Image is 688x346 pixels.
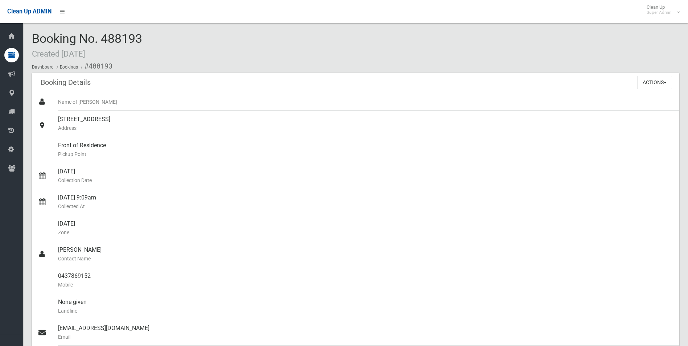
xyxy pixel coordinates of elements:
small: Created [DATE] [32,49,85,58]
small: Super Admin [647,10,672,15]
a: Dashboard [32,65,54,70]
small: Zone [58,228,673,237]
button: Actions [637,76,672,89]
div: [PERSON_NAME] [58,241,673,267]
li: #488193 [79,59,112,73]
div: 0437869152 [58,267,673,293]
div: [DATE] [58,215,673,241]
div: Front of Residence [58,137,673,163]
small: Pickup Point [58,150,673,158]
small: Collected At [58,202,673,211]
small: Address [58,124,673,132]
small: Contact Name [58,254,673,263]
small: Mobile [58,280,673,289]
small: Landline [58,306,673,315]
a: Bookings [60,65,78,70]
span: Clean Up [643,4,679,15]
div: [EMAIL_ADDRESS][DOMAIN_NAME] [58,320,673,346]
div: [STREET_ADDRESS] [58,111,673,137]
span: Clean Up ADMIN [7,8,52,15]
a: [EMAIL_ADDRESS][DOMAIN_NAME]Email [32,320,679,346]
span: Booking No. 488193 [32,31,142,59]
small: Email [58,333,673,341]
div: None given [58,293,673,320]
small: Collection Date [58,176,673,185]
header: Booking Details [32,75,99,90]
div: [DATE] [58,163,673,189]
div: [DATE] 9:09am [58,189,673,215]
small: Name of [PERSON_NAME] [58,98,673,106]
